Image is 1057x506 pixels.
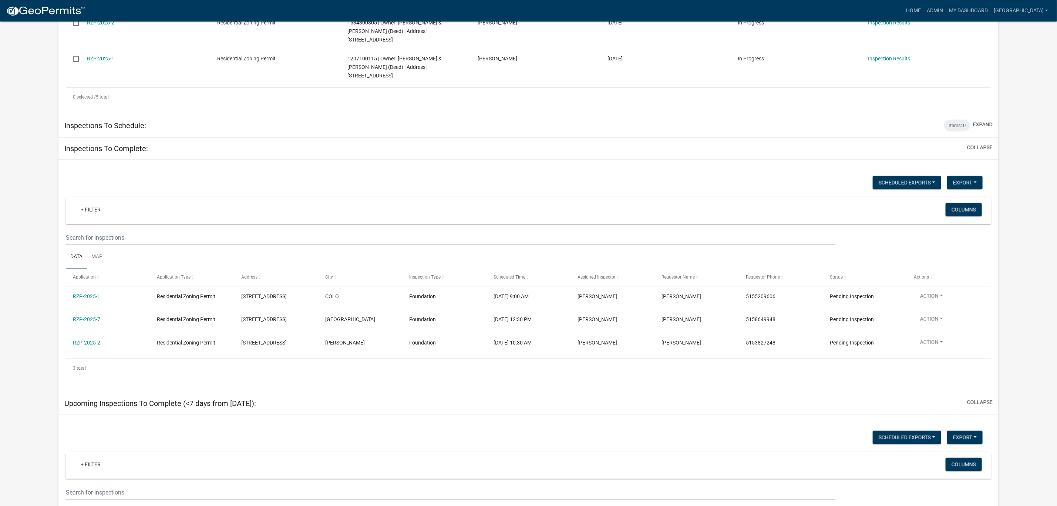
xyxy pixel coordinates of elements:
datatable-header-cell: Requestor Phone [739,269,823,286]
span: Address [241,274,257,280]
span: Aubrey Green [478,20,517,26]
span: Chloe Mitchell [662,340,701,346]
span: MAXWELL [325,340,365,346]
span: 10/24/2025, 9:00 AM [494,293,529,299]
input: Search for inspections [66,230,835,245]
h5: Inspections To Complete: [64,144,148,153]
span: Marcus Amman [578,340,617,346]
span: Requestor Name [662,274,695,280]
datatable-header-cell: Inspection Type [402,269,486,286]
a: RZP-2025-1 [87,56,114,61]
a: Inspection Results [868,56,910,61]
a: + Filter [75,203,107,216]
span: Assigned Inspector [578,274,616,280]
span: Actions [914,274,929,280]
a: RZP-2025-7 [73,316,100,322]
span: Foundation [409,316,436,322]
span: In Progress [738,56,764,61]
button: Scheduled Exports [873,176,941,189]
span: COLO [325,293,339,299]
button: Action [914,292,949,303]
a: [GEOGRAPHIC_DATA] [991,4,1051,18]
span: Pending Inspection [830,340,874,346]
a: Admin [924,4,946,18]
span: Pending Inspection [830,316,874,322]
span: 0 selected / [73,94,96,100]
span: Residential Zoning Permit [157,340,215,346]
span: Robert Fry [662,316,701,322]
datatable-header-cell: City [318,269,402,286]
datatable-header-cell: Actions [907,269,991,286]
a: My Dashboard [946,4,991,18]
button: Action [914,315,949,326]
span: Residential Zoning Permit [157,316,215,322]
span: 5155209606 [746,293,775,299]
div: 5 total [66,88,991,106]
span: 09/02/2025 [608,56,623,61]
span: Application Type [157,274,191,280]
span: Requestor Phone [746,274,780,280]
span: Marcus Amman [578,316,617,322]
datatable-header-cell: Application [66,269,150,286]
datatable-header-cell: Status [823,269,907,286]
h5: Upcoming Inspections To Complete (<7 days from [DATE]): [64,399,256,408]
a: RZP-2025-2 [87,20,114,26]
span: 5158649948 [746,316,775,322]
span: 1207100115 | Owner: VAUGHN, DENNIS & CHRIS (Deed) | Address: 68062 LINCOLN HIGHWAY [347,56,442,79]
datatable-header-cell: Assigned Inspector [570,269,654,286]
span: Marcus Amman [578,293,617,299]
a: Data [66,245,87,269]
span: Inspection Type [409,274,441,280]
span: 68062 LINCOLN HIGHWAY [241,293,287,299]
button: Export [947,431,983,444]
datatable-header-cell: Application Type [150,269,234,286]
a: RZP-2025-2 [73,340,100,346]
a: Inspection Results [868,20,910,26]
span: In Progress [738,20,764,26]
span: CAMBRIDGE [325,316,375,322]
span: 10/15/2025, 12:30 PM [494,316,532,322]
button: Columns [946,203,982,216]
span: Foundation [409,340,436,346]
span: Residential Zoning Permit [157,293,215,299]
button: Export [947,176,983,189]
datatable-header-cell: Requestor Name [654,269,738,286]
span: Residential Zoning Permit [217,56,276,61]
span: 33814 650TH AVE [241,340,287,346]
span: City [325,274,333,280]
span: Scheduled Time [494,274,525,280]
span: Residential Zoning Permit [217,20,276,26]
span: Pending Inspection [830,293,874,299]
button: Action [914,339,949,349]
a: + Filter [75,458,107,471]
a: Map [87,245,107,269]
button: collapse [967,144,993,152]
div: 3 total [66,359,991,377]
input: Search for inspections [66,485,835,500]
span: Dennis Vaughn [662,293,701,299]
span: Status [830,274,843,280]
div: Items: 0 [944,120,970,132]
span: 10/16/2025, 10:30 AM [494,340,532,346]
h5: Inspections To Schedule: [64,121,146,130]
span: 32234 610TH AVE [241,316,287,322]
button: Scheduled Exports [873,431,941,444]
a: RZP-2025-1 [73,293,100,299]
span: Dennis [478,56,517,61]
span: Application [73,274,96,280]
span: 5153827248 [746,340,775,346]
button: expand [973,121,993,129]
datatable-header-cell: Scheduled Time [487,269,570,286]
datatable-header-cell: Address [234,269,318,286]
span: 1534300305 | Owner: LONG, JAMES & PAULA A (Deed) | Address: 33814 650TH AVE [347,20,442,43]
span: 09/23/2025 [608,20,623,26]
div: collapse [58,160,999,393]
button: collapse [967,399,993,406]
button: Columns [946,458,982,471]
span: Foundation [409,293,436,299]
a: Home [903,4,924,18]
